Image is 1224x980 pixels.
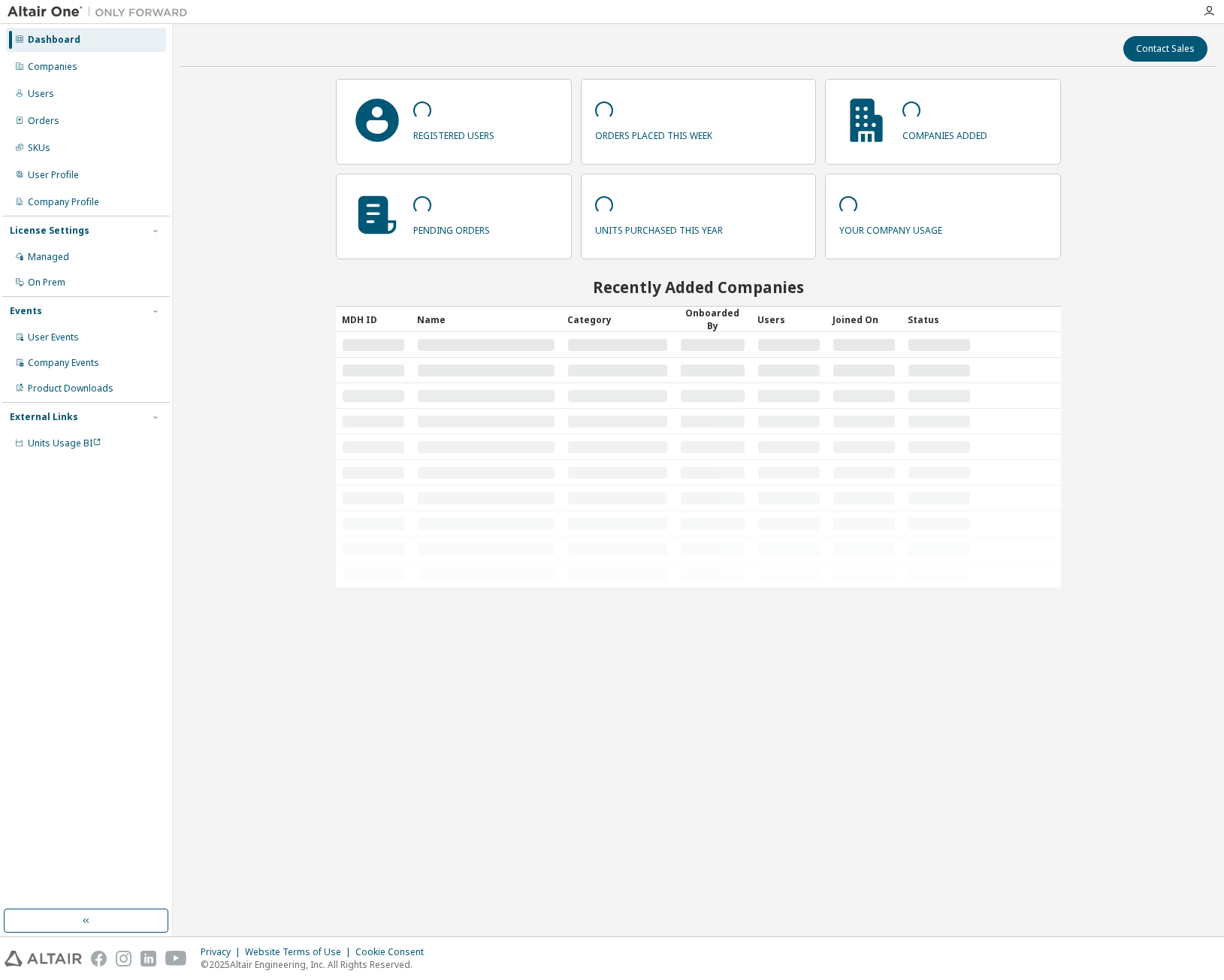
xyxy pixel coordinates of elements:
[833,307,896,331] div: Joined On
[355,946,433,958] div: Cookie Consent
[8,5,195,20] img: Altair One
[28,437,101,449] span: Units Usage BI
[201,946,245,958] div: Privacy
[28,251,69,263] div: Managed
[10,305,42,317] div: Events
[680,307,745,332] div: Onboarded By
[595,125,712,142] p: orders placed this week
[28,196,99,208] div: Company Profile
[413,219,490,237] p: pending orders
[336,277,1061,297] h2: Recently Added Companies
[116,951,131,966] img: instagram.svg
[28,88,54,100] div: Users
[567,307,668,331] div: Category
[201,958,433,971] p: © 2025 Altair Engineering, Inc. All Rights Reserved.
[141,951,156,966] img: linkedin.svg
[28,115,59,127] div: Orders
[28,61,77,73] div: Companies
[28,357,99,369] div: Company Events
[10,225,89,237] div: License Settings
[28,169,79,181] div: User Profile
[413,125,494,142] p: registered users
[28,277,65,289] div: On Prem
[417,307,555,331] div: Name
[10,411,78,423] div: External Links
[1123,36,1207,62] button: Contact Sales
[28,383,113,395] div: Product Downloads
[839,219,942,237] p: your company usage
[165,951,187,966] img: youtube.svg
[757,307,821,331] div: Users
[91,951,107,966] img: facebook.svg
[28,142,50,154] div: SKUs
[902,125,987,142] p: companies added
[342,307,405,331] div: MDH ID
[245,946,355,958] div: Website Terms of Use
[5,951,82,966] img: altair_logo.svg
[595,219,723,237] p: units purchased this year
[28,331,79,343] div: User Events
[908,307,971,331] div: Status
[28,34,80,46] div: Dashboard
